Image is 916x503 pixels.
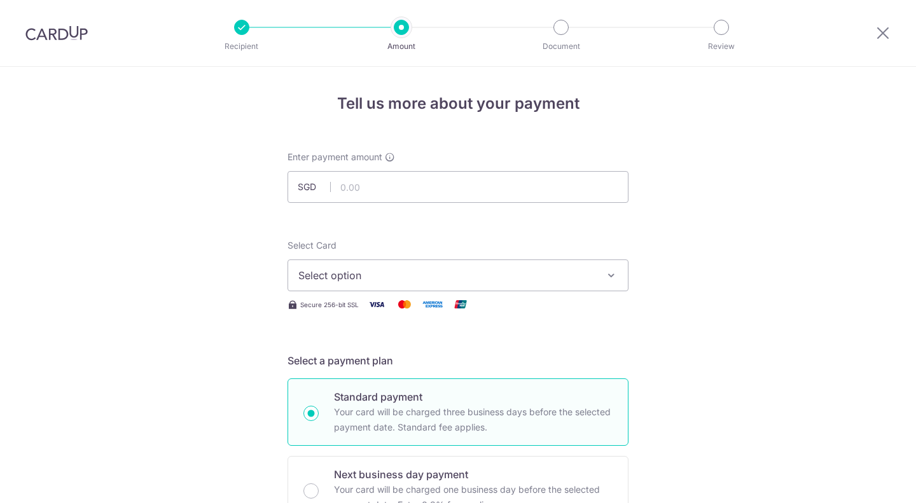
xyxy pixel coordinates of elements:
[288,171,628,203] input: 0.00
[195,40,289,53] p: Recipient
[288,353,628,368] h5: Select a payment plan
[25,25,88,41] img: CardUp
[288,151,382,163] span: Enter payment amount
[334,389,613,404] p: Standard payment
[835,465,903,497] iframe: Opens a widget where you can find more information
[288,92,628,115] h4: Tell us more about your payment
[288,240,337,251] span: translation missing: en.payables.payment_networks.credit_card.summary.labels.select_card
[448,296,473,312] img: Union Pay
[334,467,613,482] p: Next business day payment
[514,40,608,53] p: Document
[364,296,389,312] img: Visa
[298,181,331,193] span: SGD
[298,268,595,283] span: Select option
[674,40,768,53] p: Review
[392,296,417,312] img: Mastercard
[334,404,613,435] p: Your card will be charged three business days before the selected payment date. Standard fee appl...
[354,40,448,53] p: Amount
[288,259,628,291] button: Select option
[300,300,359,310] span: Secure 256-bit SSL
[420,296,445,312] img: American Express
